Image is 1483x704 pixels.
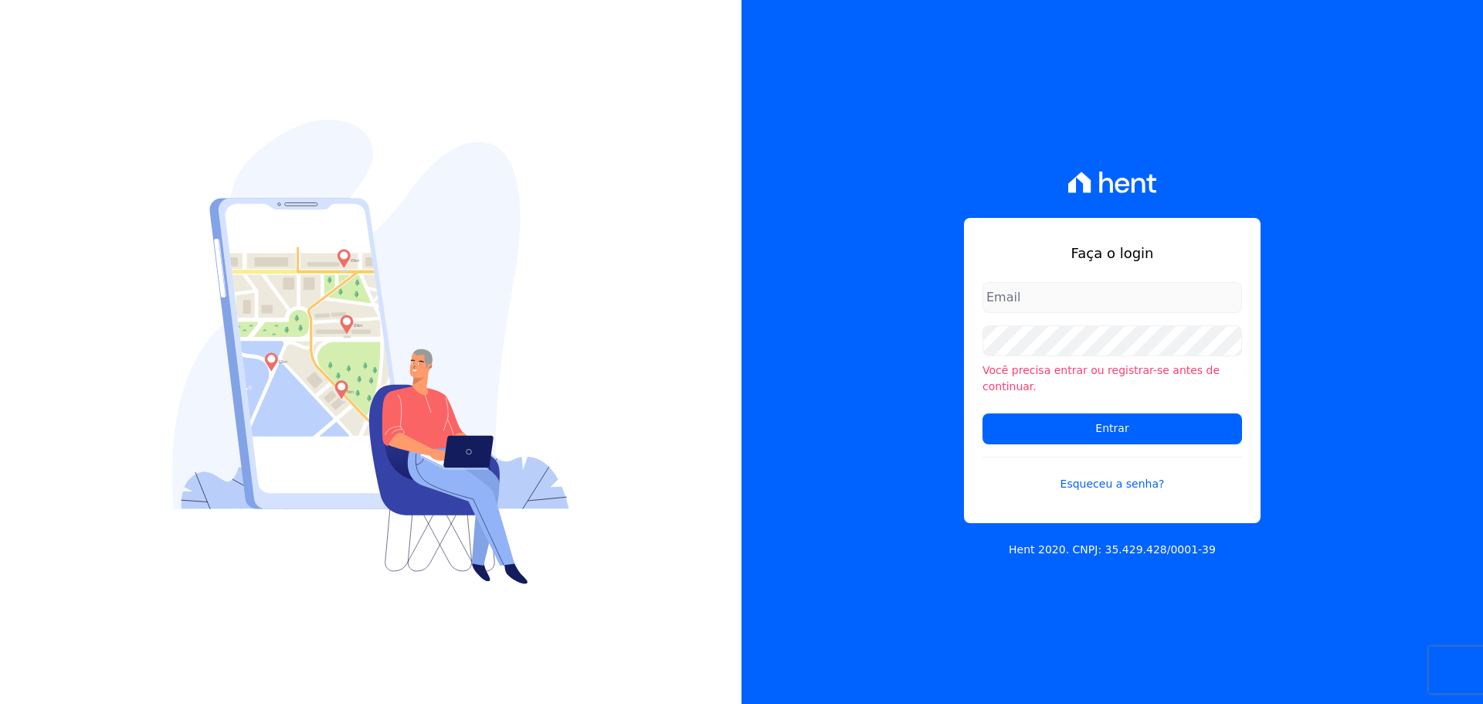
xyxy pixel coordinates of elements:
input: Email [982,282,1242,313]
img: Login [172,120,569,584]
a: Esqueceu a senha? [982,457,1242,492]
input: Entrar [982,413,1242,444]
h1: Faça o login [982,243,1242,264]
li: Você precisa entrar ou registrar-se antes de continuar. [982,362,1242,395]
p: Hent 2020. CNPJ: 35.429.428/0001-39 [1009,542,1216,558]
